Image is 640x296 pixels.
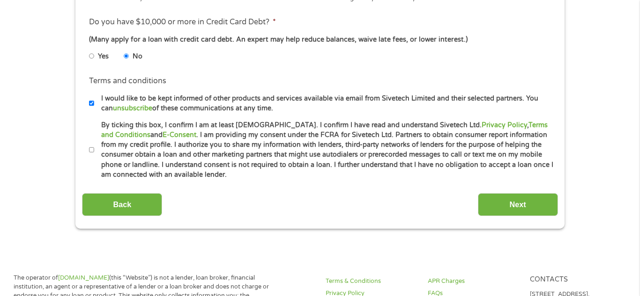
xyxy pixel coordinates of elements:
a: Privacy Policy [482,121,527,129]
label: Terms and conditions [89,76,166,86]
input: Next [478,193,558,216]
label: Do you have $10,000 or more in Credit Card Debt? [89,17,276,27]
a: Terms & Conditions [326,277,417,286]
label: I would like to be kept informed of other products and services available via email from Sivetech... [94,94,554,114]
label: Yes [98,51,109,62]
input: Back [82,193,162,216]
a: Terms and Conditions [101,121,548,139]
label: By ticking this box, I confirm I am at least [DEMOGRAPHIC_DATA]. I confirm I have read and unders... [94,120,554,180]
a: unsubscribe [113,104,152,112]
a: [DOMAIN_NAME] [58,274,109,282]
a: APR Charges [428,277,519,286]
label: No [133,51,142,62]
h4: Contacts [530,275,621,284]
a: E-Consent [163,131,196,139]
div: (Many apply for a loan with credit card debt. An expert may help reduce balances, waive late fees... [89,35,551,45]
